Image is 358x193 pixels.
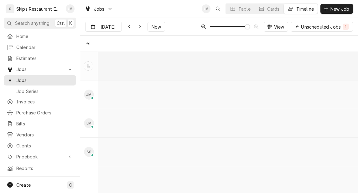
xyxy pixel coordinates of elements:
span: Jobs [16,66,64,73]
div: Skips Restaurant Equipment [16,6,62,12]
div: Timeline [296,6,314,12]
span: Invoices [16,98,73,105]
a: Home [4,31,76,41]
a: Estimates [4,53,76,63]
button: [DATE] [85,22,122,32]
a: Calendar [4,42,76,52]
a: Job Series [4,86,76,96]
button: Unscheduled Jobs1 [291,22,353,32]
span: Vendors [16,131,73,138]
button: View [264,22,288,32]
div: Longino Monroe's Avatar [202,4,210,13]
span: Now [150,24,162,30]
div: LM [84,118,94,128]
div: Cards [267,6,280,12]
span: K [69,20,72,26]
span: Home [16,33,73,40]
div: normal [98,52,358,193]
span: Search anything [15,20,49,26]
span: Bills [16,120,73,127]
span: Job Series [16,88,73,95]
div: SS [84,147,94,157]
div: LM [66,4,75,13]
div: Longino Monroe's Avatar [66,4,75,13]
a: Go to Jobs [82,4,115,14]
a: Reports [4,163,76,174]
div: left [80,52,98,193]
button: Search anythingCtrlK [4,18,76,29]
button: Now [148,22,165,32]
span: Pricebook [16,153,64,160]
div: Jason Marroquin's Avatar [84,90,94,100]
a: Purchase Orders [4,108,76,118]
a: Jobs [4,75,76,85]
span: Jobs [16,77,73,84]
span: Estimates [16,55,73,62]
span: C [69,182,72,188]
div: Table [238,6,251,12]
div: Unscheduled Jobs [301,24,349,30]
div: LM [202,4,210,13]
span: Create [16,182,31,188]
span: Ctrl [57,20,65,26]
div: JM [84,90,94,100]
span: Reports [16,165,73,172]
span: Purchase Orders [16,109,73,116]
span: Clients [16,142,73,149]
div: Longino Monroe's Avatar [84,118,94,128]
a: Go to Jobs [4,64,76,74]
button: Open search [213,4,223,14]
a: Vendors [4,130,76,140]
div: Technicians column. SPACE for context menu [80,36,99,52]
span: Jobs [94,6,105,12]
span: New Job [329,6,350,12]
div: S [6,4,14,13]
a: Clients [4,141,76,151]
a: Invoices [4,96,76,107]
span: Calendar [16,44,73,51]
a: Go to Pricebook [4,152,76,162]
div: 1 [344,23,348,30]
div: Shan Skipper's Avatar [84,147,94,157]
a: Bills [4,119,76,129]
span: View [273,24,286,30]
button: New Job [320,4,353,14]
